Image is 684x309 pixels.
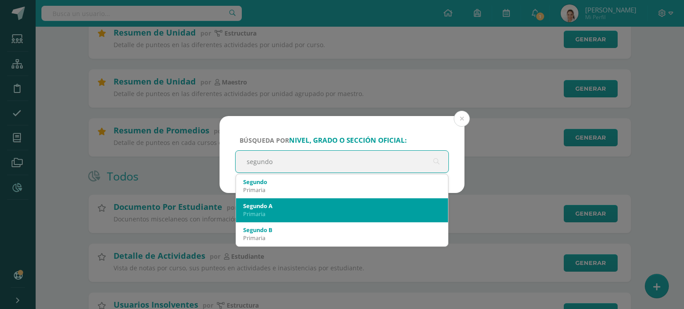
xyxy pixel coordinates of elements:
input: ej. Primero primaria, etc. [236,151,448,173]
div: Primaria [243,234,441,242]
button: Close (Esc) [454,111,470,127]
div: Primaria [243,210,441,218]
div: Segundo A [243,202,441,210]
div: Segundo B [243,226,441,234]
div: Primaria [243,186,441,194]
div: Segundo [243,178,441,186]
strong: nivel, grado o sección oficial: [289,136,407,145]
span: Búsqueda por [240,136,407,144]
